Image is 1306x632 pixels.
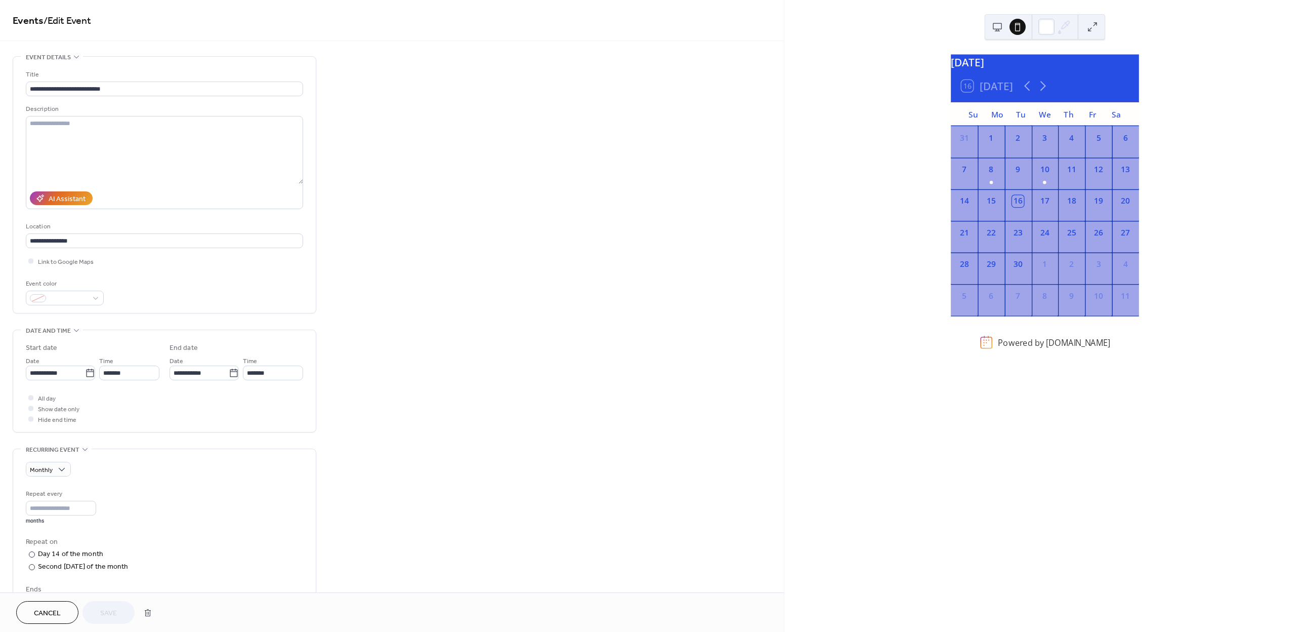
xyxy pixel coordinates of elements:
[26,221,301,232] div: Location
[1120,258,1131,270] div: 4
[1039,164,1051,175] div: 10
[1066,290,1078,302] div: 9
[1120,290,1131,302] div: 11
[38,393,56,404] span: All day
[1039,227,1051,239] div: 24
[1120,227,1131,239] div: 27
[985,164,997,175] div: 8
[1093,164,1105,175] div: 12
[951,54,1139,70] div: [DATE]
[26,518,96,525] div: months
[985,258,997,270] div: 29
[1066,132,1078,144] div: 4
[958,258,970,270] div: 28
[1039,290,1051,302] div: 8
[1066,164,1078,175] div: 11
[38,562,129,572] div: Second [DATE] of the month
[1093,227,1105,239] div: 26
[170,356,183,367] span: Date
[1120,164,1131,175] div: 13
[985,102,1009,126] div: Mo
[985,290,997,302] div: 6
[1066,227,1078,239] div: 25
[985,227,997,239] div: 22
[38,404,79,415] span: Show date only
[26,52,71,63] span: Event details
[1093,195,1105,207] div: 19
[26,279,102,289] div: Event color
[1093,290,1105,302] div: 10
[30,464,53,476] span: Monthly
[44,11,91,31] span: / Edit Event
[38,549,103,560] div: Day 14 of the month
[1012,195,1024,207] div: 16
[49,194,86,205] div: AI Assistant
[26,584,301,595] div: Ends
[170,343,198,353] div: End date
[1120,195,1131,207] div: 20
[985,195,997,207] div: 15
[1039,132,1051,144] div: 3
[1012,227,1024,239] div: 23
[1081,102,1105,126] div: Fr
[1046,337,1110,348] a: [DOMAIN_NAME]
[26,69,301,80] div: Title
[1066,195,1078,207] div: 18
[1057,102,1081,126] div: Th
[958,164,970,175] div: 7
[1009,102,1033,126] div: Tu
[985,132,997,144] div: 1
[1012,132,1024,144] div: 2
[1012,290,1024,302] div: 7
[1033,102,1057,126] div: We
[26,326,71,336] span: Date and time
[26,489,94,499] div: Repeat every
[26,445,79,455] span: Recurring event
[1012,164,1024,175] div: 9
[1066,258,1078,270] div: 2
[998,337,1110,348] div: Powered by
[38,257,94,267] span: Link to Google Maps
[1120,132,1131,144] div: 6
[243,356,257,367] span: Time
[26,104,301,114] div: Description
[1093,132,1105,144] div: 5
[26,356,39,367] span: Date
[1105,102,1128,126] div: Sa
[1039,258,1051,270] div: 1
[30,191,93,205] button: AI Assistant
[26,343,57,353] div: Start date
[26,537,301,547] div: Repeat on
[1039,195,1051,207] div: 17
[38,415,76,425] span: Hide end time
[958,195,970,207] div: 14
[99,356,113,367] span: Time
[1093,258,1105,270] div: 3
[958,227,970,239] div: 21
[34,608,61,619] span: Cancel
[958,290,970,302] div: 5
[961,102,985,126] div: Su
[16,601,78,624] button: Cancel
[1012,258,1024,270] div: 30
[958,132,970,144] div: 31
[13,11,44,31] a: Events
